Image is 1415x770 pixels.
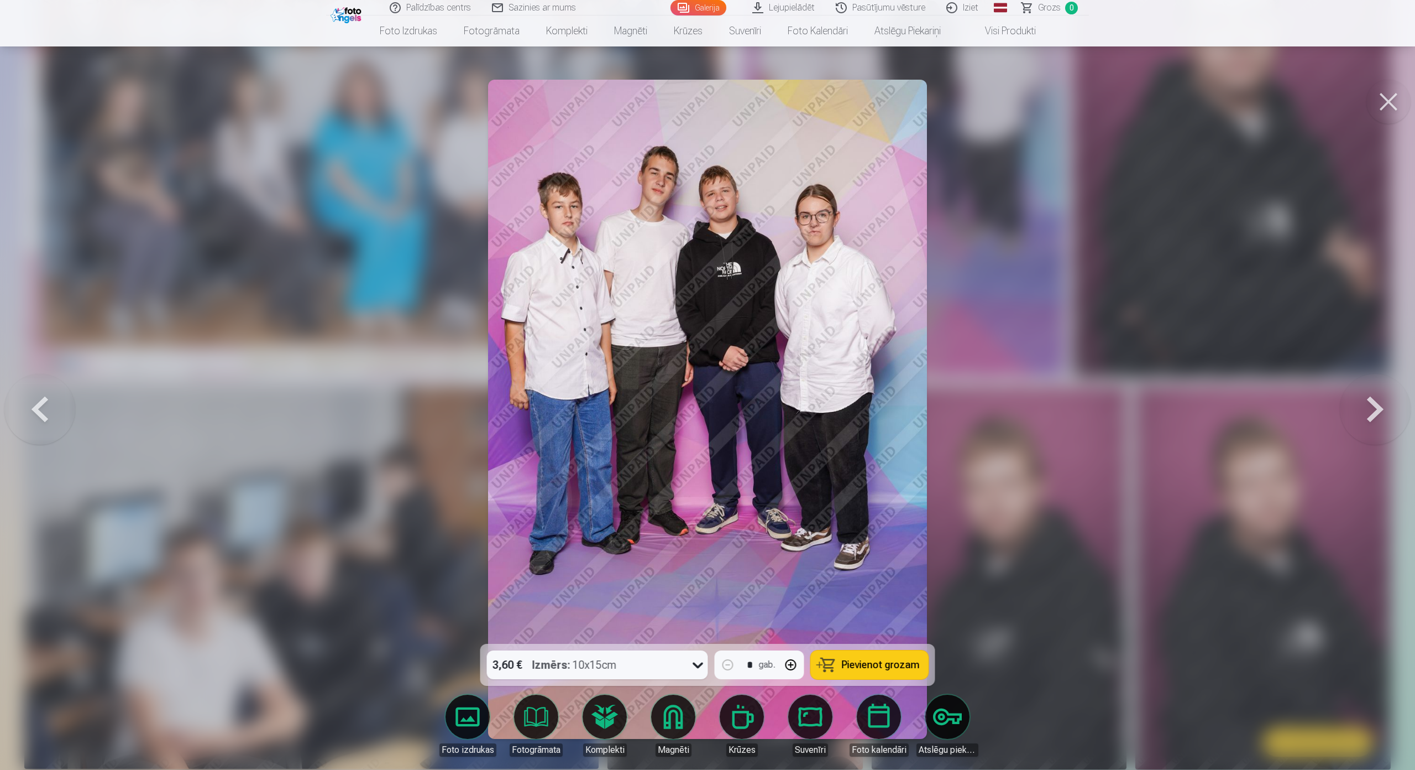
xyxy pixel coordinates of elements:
[811,651,929,679] button: Pievienot grozam
[532,657,570,673] strong: Izmērs :
[916,695,978,757] a: Atslēgu piekariņi
[642,695,704,757] a: Magnēti
[601,15,661,46] a: Magnēti
[759,658,775,672] div: gab.
[437,695,499,757] a: Foto izdrukas
[439,743,496,757] div: Foto izdrukas
[331,4,364,23] img: /fa1
[716,15,774,46] a: Suvenīri
[366,15,450,46] a: Foto izdrukas
[1038,1,1061,14] span: Grozs
[793,743,828,757] div: Suvenīri
[954,15,1049,46] a: Visi produkti
[487,651,528,679] div: 3,60 €
[850,743,909,757] div: Foto kalendāri
[726,743,758,757] div: Krūzes
[533,15,601,46] a: Komplekti
[848,695,910,757] a: Foto kalendāri
[656,743,691,757] div: Magnēti
[1065,2,1078,14] span: 0
[583,743,627,757] div: Komplekti
[450,15,533,46] a: Fotogrāmata
[532,651,617,679] div: 10x15cm
[510,743,563,757] div: Fotogrāmata
[916,743,978,757] div: Atslēgu piekariņi
[861,15,954,46] a: Atslēgu piekariņi
[711,695,773,757] a: Krūzes
[505,695,567,757] a: Fotogrāmata
[574,695,636,757] a: Komplekti
[842,660,920,670] span: Pievienot grozam
[779,695,841,757] a: Suvenīri
[774,15,861,46] a: Foto kalendāri
[661,15,716,46] a: Krūzes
